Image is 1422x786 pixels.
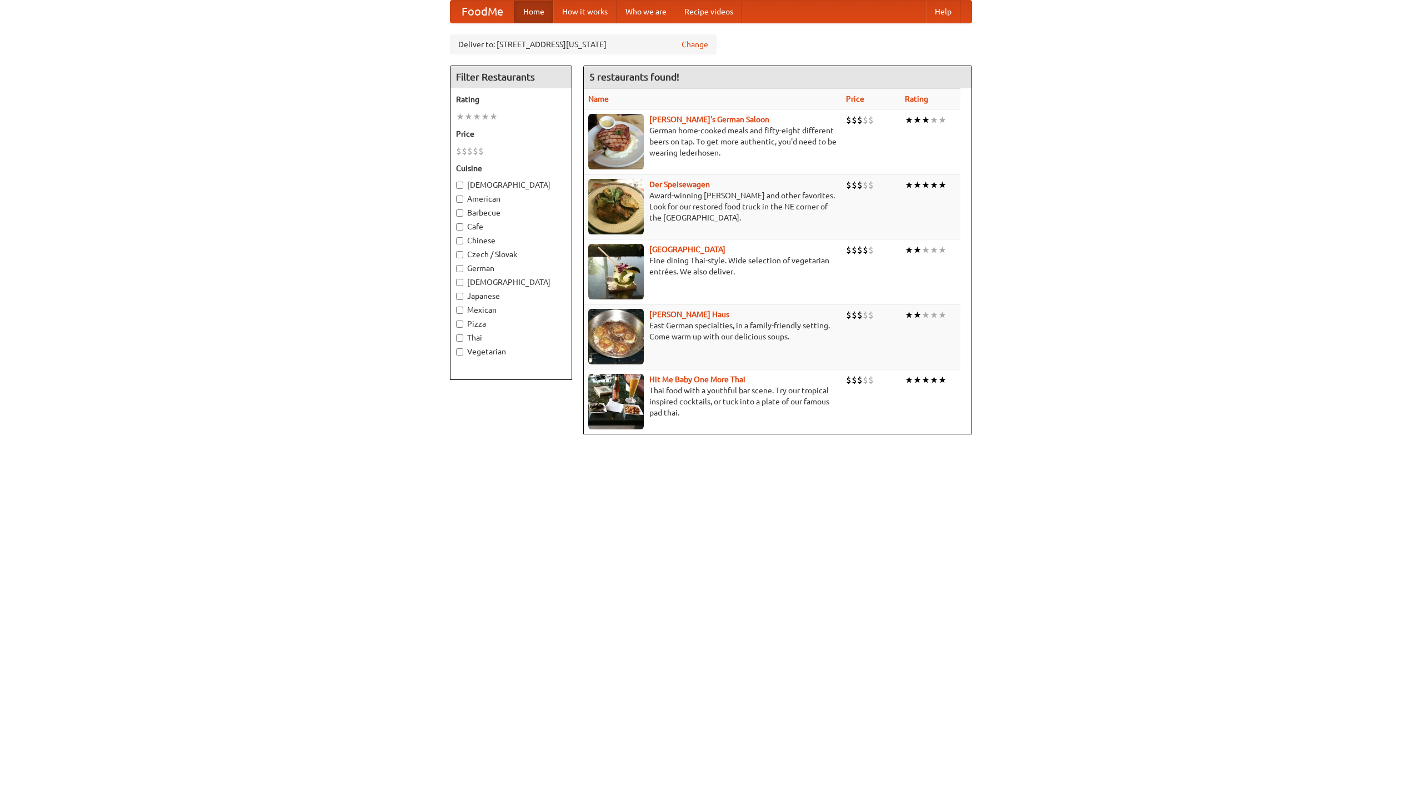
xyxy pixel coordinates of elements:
li: ★ [905,374,913,386]
input: American [456,196,463,203]
a: Hit Me Baby One More Thai [649,375,745,384]
input: Thai [456,334,463,342]
input: Japanese [456,293,463,300]
li: $ [846,179,852,191]
li: ★ [456,111,464,123]
a: How it works [553,1,617,23]
li: ★ [930,114,938,126]
h5: Price [456,128,566,139]
li: ★ [938,309,947,321]
label: German [456,263,566,274]
label: Japanese [456,291,566,302]
li: ★ [481,111,489,123]
li: ★ [905,244,913,256]
li: $ [456,145,462,157]
li: $ [852,244,857,256]
a: [PERSON_NAME] Haus [649,310,729,319]
li: ★ [922,374,930,386]
li: $ [478,145,484,157]
li: ★ [905,309,913,321]
label: American [456,193,566,204]
li: ★ [913,179,922,191]
img: esthers.jpg [588,114,644,169]
li: ★ [930,309,938,321]
a: Name [588,94,609,103]
li: $ [852,374,857,386]
li: ★ [913,114,922,126]
a: [PERSON_NAME]'s German Saloon [649,115,769,124]
label: Chinese [456,235,566,246]
li: $ [473,145,478,157]
li: $ [852,309,857,321]
li: ★ [938,114,947,126]
li: ★ [913,244,922,256]
li: $ [868,179,874,191]
li: $ [846,309,852,321]
img: kohlhaus.jpg [588,309,644,364]
input: Mexican [456,307,463,314]
li: ★ [905,179,913,191]
li: $ [868,309,874,321]
a: Price [846,94,864,103]
img: speisewagen.jpg [588,179,644,234]
li: ★ [938,374,947,386]
label: Pizza [456,318,566,329]
input: Chinese [456,237,463,244]
label: Czech / Slovak [456,249,566,260]
li: $ [868,114,874,126]
li: $ [857,374,863,386]
input: [DEMOGRAPHIC_DATA] [456,182,463,189]
a: [GEOGRAPHIC_DATA] [649,245,725,254]
li: ★ [473,111,481,123]
p: Thai food with a youthful bar scene. Try our tropical inspired cocktails, or tuck into a plate of... [588,385,837,418]
li: $ [857,179,863,191]
label: Cafe [456,221,566,232]
a: Who we are [617,1,675,23]
a: Recipe videos [675,1,742,23]
img: satay.jpg [588,244,644,299]
li: $ [857,244,863,256]
li: $ [857,309,863,321]
li: ★ [913,309,922,321]
input: Cafe [456,223,463,231]
li: ★ [913,374,922,386]
li: $ [863,179,868,191]
li: $ [852,114,857,126]
li: $ [852,179,857,191]
li: $ [467,145,473,157]
label: Mexican [456,304,566,316]
li: $ [863,309,868,321]
a: Change [682,39,708,50]
p: Award-winning [PERSON_NAME] and other favorites. Look for our restored food truck in the NE corne... [588,190,837,223]
li: ★ [922,309,930,321]
li: $ [863,114,868,126]
p: Fine dining Thai-style. Wide selection of vegetarian entrées. We also deliver. [588,255,837,277]
li: $ [857,114,863,126]
label: [DEMOGRAPHIC_DATA] [456,277,566,288]
ng-pluralize: 5 restaurants found! [589,72,679,82]
h5: Rating [456,94,566,105]
b: Der Speisewagen [649,180,710,189]
input: Pizza [456,321,463,328]
label: Thai [456,332,566,343]
p: East German specialties, in a family-friendly setting. Come warm up with our delicious soups. [588,320,837,342]
li: ★ [938,244,947,256]
a: Home [514,1,553,23]
li: $ [846,374,852,386]
li: ★ [489,111,498,123]
li: $ [868,244,874,256]
li: ★ [922,114,930,126]
li: ★ [464,111,473,123]
p: German home-cooked meals and fifty-eight different beers on tap. To get more authentic, you'd nee... [588,125,837,158]
a: FoodMe [450,1,514,23]
li: ★ [930,374,938,386]
li: ★ [922,179,930,191]
li: ★ [922,244,930,256]
li: ★ [930,244,938,256]
li: ★ [905,114,913,126]
a: Help [926,1,960,23]
a: Rating [905,94,928,103]
input: Barbecue [456,209,463,217]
